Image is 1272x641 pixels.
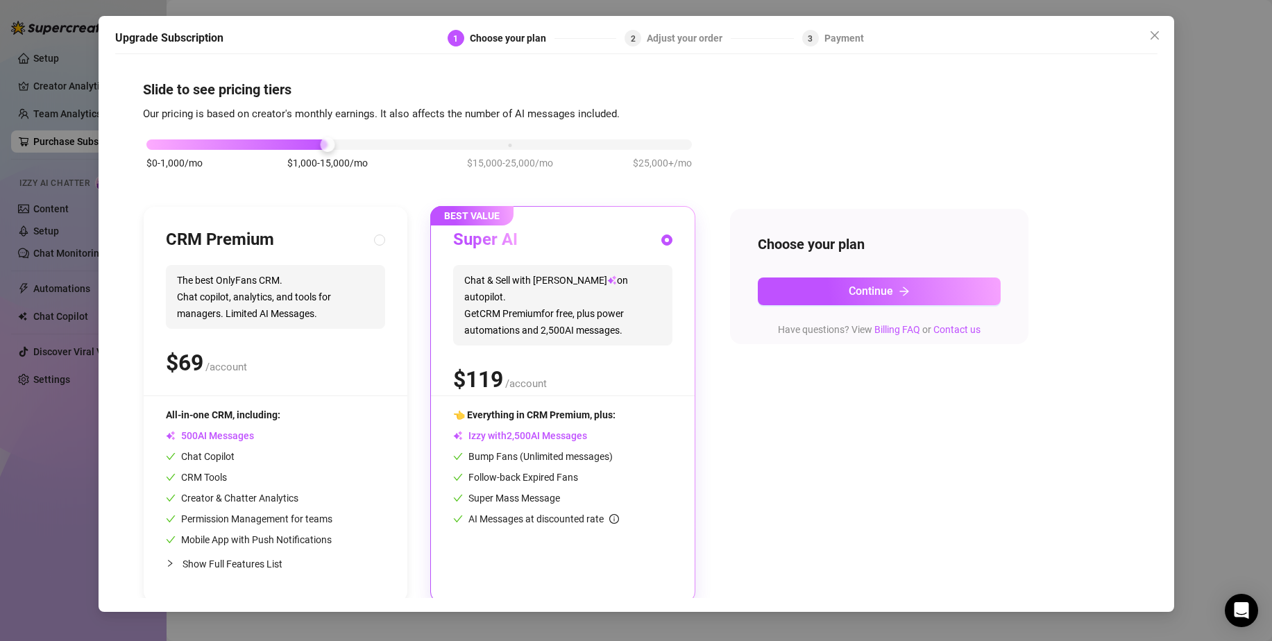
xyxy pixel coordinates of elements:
[505,377,547,390] span: /account
[933,324,981,335] a: Contact us
[430,206,514,225] span: BEST VALUE
[609,514,619,524] span: info-circle
[287,155,368,171] span: $1,000-15,000/mo
[778,324,981,335] span: Have questions? View or
[453,366,503,393] span: $
[824,30,864,46] div: Payment
[166,472,227,483] span: CRM Tools
[166,430,254,441] span: AI Messages
[467,155,553,171] span: $15,000-25,000/mo
[453,430,587,441] span: Izzy with AI Messages
[453,514,463,524] span: check
[453,472,463,482] span: check
[166,534,332,545] span: Mobile App with Push Notifications
[166,513,332,524] span: Permission Management for teams
[166,514,176,524] span: check
[183,558,282,570] span: Show Full Features List
[453,409,616,420] span: 👈 Everything in CRM Premium, plus:
[453,493,560,504] span: Super Mass Message
[166,535,176,545] span: check
[899,286,910,297] span: arrow-right
[1144,30,1166,41] span: Close
[166,229,274,251] h3: CRM Premium
[1225,594,1258,627] div: Open Intercom Messenger
[631,34,636,44] span: 2
[1144,24,1166,46] button: Close
[166,452,176,461] span: check
[166,350,203,376] span: $
[166,451,235,462] span: Chat Copilot
[1149,30,1160,41] span: close
[453,452,463,461] span: check
[453,34,458,44] span: 1
[166,472,176,482] span: check
[166,493,298,504] span: Creator & Chatter Analytics
[468,513,619,524] span: AI Messages at discounted rate
[647,30,731,46] div: Adjust your order
[453,493,463,503] span: check
[143,108,620,120] span: Our pricing is based on creator's monthly earnings. It also affects the number of AI messages inc...
[166,547,385,580] div: Show Full Features List
[453,265,672,345] span: Chat & Sell with [PERSON_NAME] on autopilot. Get CRM Premium for free, plus power automations and...
[758,234,1001,254] h4: Choose your plan
[143,80,1130,99] h4: Slide to see pricing tiers
[808,34,813,44] span: 3
[874,324,920,335] a: Billing FAQ
[453,472,578,483] span: Follow-back Expired Fans
[633,155,692,171] span: $25,000+/mo
[115,30,223,46] h5: Upgrade Subscription
[166,493,176,503] span: check
[205,361,247,373] span: /account
[470,30,554,46] div: Choose your plan
[453,229,518,251] h3: Super AI
[166,559,174,567] span: collapsed
[166,409,280,420] span: All-in-one CRM, including:
[146,155,203,171] span: $0-1,000/mo
[453,451,613,462] span: Bump Fans (Unlimited messages)
[166,265,385,329] span: The best OnlyFans CRM. Chat copilot, analytics, and tools for managers. Limited AI Messages.
[758,277,1001,305] button: Continuearrow-right
[849,284,893,298] span: Continue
